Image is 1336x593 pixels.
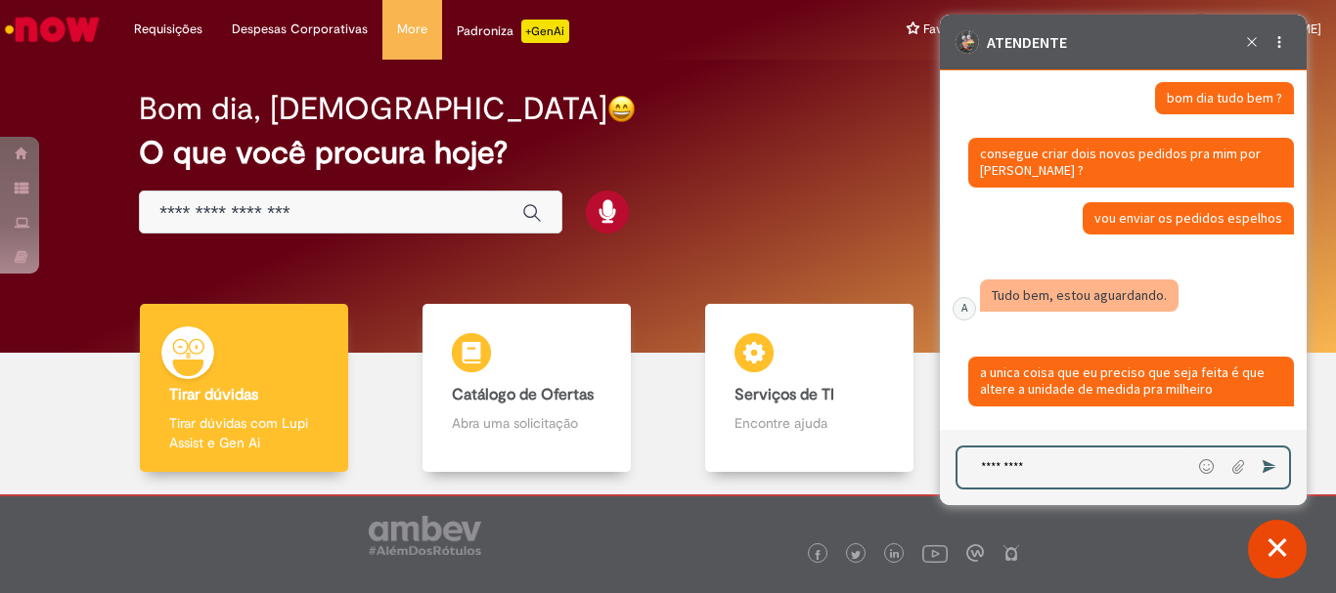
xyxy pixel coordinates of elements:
[452,413,601,433] p: Abra uma solicitação
[134,20,202,39] span: Requisições
[923,20,977,39] span: Favoritos
[452,385,594,404] b: Catálogo de Ofertas
[103,304,385,473] a: Tirar dúvidas Tirar dúvidas com Lupi Assist e Gen Ai
[169,413,318,452] p: Tirar dúvidas com Lupi Assist e Gen Ai
[139,92,607,126] h2: Bom dia, [DEMOGRAPHIC_DATA]
[735,385,834,404] b: Serviços de TI
[457,20,569,43] div: Padroniza
[169,385,258,404] b: Tirar dúvidas
[922,540,948,566] img: logo_footer_youtube.png
[139,136,1197,170] h2: O que você procura hoje?
[735,413,883,433] p: Encontre ajuda
[2,10,103,49] img: ServiceNow
[940,15,1307,505] iframe: Suporte do Bate-Papo
[1248,520,1307,578] button: Fechar conversa de suporte
[890,549,900,561] img: logo_footer_linkedin.png
[607,95,636,123] img: happy-face.png
[813,550,823,560] img: logo_footer_facebook.png
[851,550,861,560] img: logo_footer_twitter.png
[232,20,368,39] span: Despesas Corporativas
[521,20,569,43] p: +GenAi
[397,20,427,39] span: More
[385,304,668,473] a: Catálogo de Ofertas Abra uma solicitação
[668,304,951,473] a: Serviços de TI Encontre ajuda
[369,516,481,555] img: logo_footer_ambev_rotulo_gray.png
